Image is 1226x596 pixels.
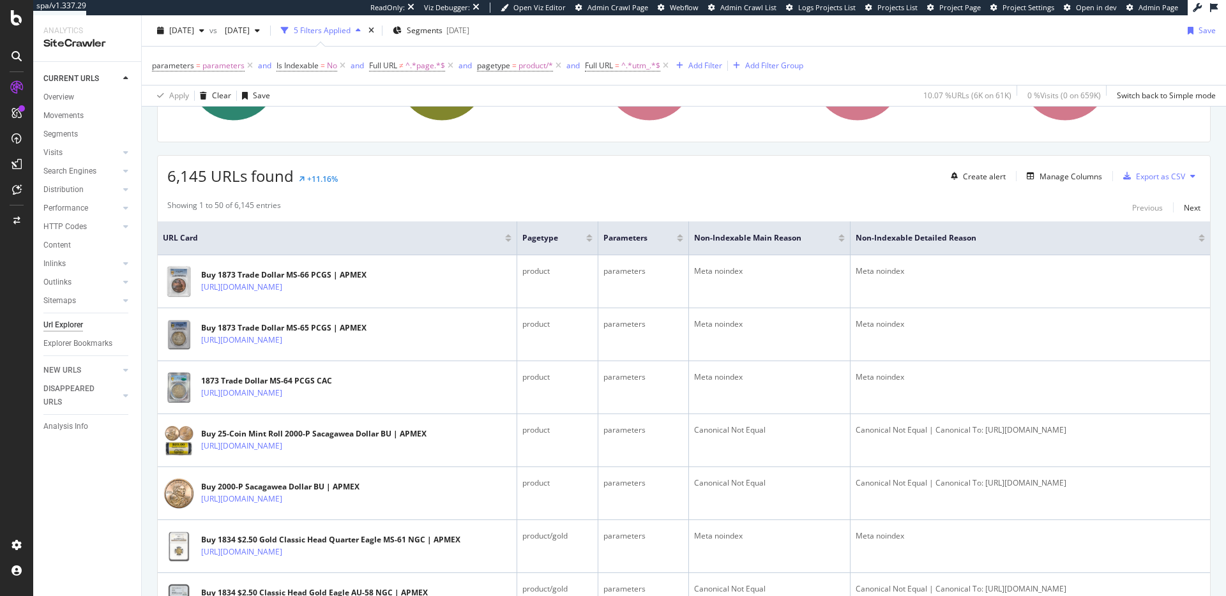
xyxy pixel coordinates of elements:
[43,109,132,123] a: Movements
[513,3,566,12] span: Open Viz Editor
[963,171,1006,182] div: Create alert
[43,183,84,197] div: Distribution
[43,72,119,86] a: CURRENT URLS
[856,477,1205,489] div: Canonical Not Equal | Canonical To: [URL][DOMAIN_NAME]
[603,424,683,436] div: parameters
[43,364,81,377] div: NEW URLS
[167,165,294,186] span: 6,145 URLs found
[424,3,470,13] div: Viz Debugger:
[745,60,803,71] div: Add Filter Group
[209,25,220,36] span: vs
[405,57,445,75] span: ^.*page.*$
[615,60,619,71] span: =
[877,3,918,12] span: Projects List
[167,21,369,132] div: A chart.
[43,239,71,252] div: Content
[999,21,1200,132] div: A chart.
[458,60,472,71] div: and
[237,86,270,106] button: Save
[43,257,119,271] a: Inlinks
[327,57,337,75] span: No
[258,60,271,71] div: and
[276,20,366,41] button: 5 Filters Applied
[603,265,683,277] div: parameters
[946,166,1006,186] button: Create alert
[694,371,845,383] div: Meta noindex
[43,257,66,271] div: Inlinks
[603,530,683,542] div: parameters
[856,371,1205,383] div: Meta noindex
[1132,200,1163,215] button: Previous
[163,265,195,297] img: main image
[220,25,250,36] span: 2025 Sep. 1st
[1003,3,1054,12] span: Project Settings
[990,3,1054,13] a: Project Settings
[694,265,845,277] div: Meta noindex
[43,239,132,252] a: Content
[1076,3,1117,12] span: Open in dev
[1112,86,1216,106] button: Switch back to Simple mode
[720,3,776,12] span: Admin Crawl List
[43,128,132,141] a: Segments
[522,583,593,595] div: product/gold
[694,318,845,330] div: Meta noindex
[43,202,88,215] div: Performance
[201,481,359,493] div: Buy 2000-P Sacagawea Dollar BU | APMEX
[196,60,201,71] span: =
[167,200,281,215] div: Showing 1 to 50 of 6,145 entries
[43,220,87,234] div: HTTP Codes
[1184,202,1200,213] div: Next
[201,493,282,505] a: [URL][DOMAIN_NAME]
[43,165,119,178] a: Search Engines
[458,59,472,71] button: and
[43,146,63,160] div: Visits
[518,57,553,75] span: product/*
[201,546,282,558] a: [URL][DOMAIN_NAME]
[522,265,593,277] div: product
[786,3,856,13] a: Logs Projects List
[923,90,1011,101] div: 10.07 % URLs ( 6K on 61K )
[202,57,245,75] span: parameters
[253,90,270,101] div: Save
[152,20,209,41] button: [DATE]
[603,583,683,595] div: parameters
[446,25,469,36] div: [DATE]
[201,387,282,399] a: [URL][DOMAIN_NAME]
[43,318,132,332] a: Url Explorer
[621,57,660,75] span: ^.*utm_.*$
[791,21,993,132] div: A chart.
[856,583,1205,595] div: Canonical Not Equal | Canonical To: [URL][DOMAIN_NAME]
[163,424,195,456] img: main image
[276,60,319,71] span: Is Indexable
[43,26,131,36] div: Analytics
[694,530,845,542] div: Meta noindex
[798,3,856,12] span: Logs Projects List
[43,318,83,332] div: Url Explorer
[366,24,377,37] div: times
[43,276,119,289] a: Outlinks
[43,165,96,178] div: Search Engines
[43,36,131,51] div: SiteCrawler
[43,382,119,409] a: DISAPPEARED URLS
[43,294,119,308] a: Sitemaps
[43,91,74,104] div: Overview
[522,318,593,330] div: product
[43,294,76,308] div: Sitemaps
[1118,166,1185,186] button: Export as CSV
[708,3,776,13] a: Admin Crawl List
[152,60,194,71] span: parameters
[1139,3,1178,12] span: Admin Page
[163,318,195,350] img: main image
[201,322,367,334] div: Buy 1873 Trade Dollar MS-65 PCGS | APMEX
[694,583,845,595] div: Canonical Not Equal
[321,60,325,71] span: =
[351,59,364,71] button: and
[1199,25,1216,36] div: Save
[201,534,460,546] div: Buy 1834 $2.50 Gold Classic Head Quarter Eagle MS-61 NGC | APMEX
[688,60,722,71] div: Add Filter
[856,424,1205,436] div: Canonical Not Equal | Canonical To: [URL][DOMAIN_NAME]
[351,60,364,71] div: and
[152,86,189,106] button: Apply
[603,232,658,244] span: parameters
[1183,20,1216,41] button: Save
